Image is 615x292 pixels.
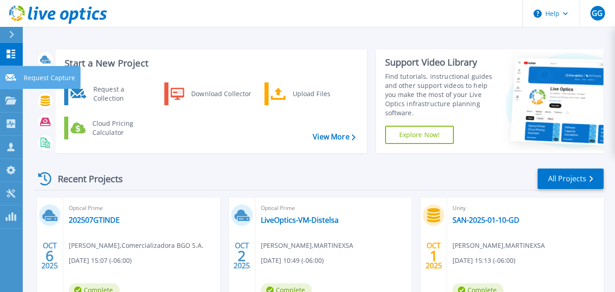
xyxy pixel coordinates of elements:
[261,241,353,251] span: [PERSON_NAME] , MARTINEXSA
[187,85,255,103] div: Download Collector
[452,241,545,251] span: [PERSON_NAME] , MARTINEXSA
[452,215,519,225] a: SAN-2025-01-10-GD
[41,239,58,272] div: OCT 2025
[592,10,603,17] span: GG
[425,239,442,272] div: OCT 2025
[35,168,135,190] div: Recent Projects
[65,58,355,68] h3: Start a New Project
[264,82,358,105] a: Upload Files
[261,215,339,225] a: LiveOptics-VM-Distelsa
[238,252,246,260] span: 2
[538,169,604,189] a: All Projects
[69,256,132,266] span: [DATE] 15:07 (-06:00)
[69,203,214,213] span: Optical Prime
[452,203,598,213] span: Unity
[452,256,515,266] span: [DATE] 15:13 (-06:00)
[288,85,356,103] div: Upload Files
[24,66,75,90] p: Request Capture
[69,215,120,225] a: 202507GTINDE
[233,239,250,272] div: OCT 2025
[313,133,355,141] a: View More
[430,252,438,260] span: 1
[385,126,454,144] a: Explore Now!
[69,241,203,251] span: [PERSON_NAME] , Comercializadora BGO S.A.
[261,256,324,266] span: [DATE] 10:49 (-06:00)
[385,56,498,68] div: Support Video Library
[88,119,155,137] div: Cloud Pricing Calculator
[64,117,158,139] a: Cloud Pricing Calculator
[64,82,158,105] a: Request a Collection
[89,85,155,103] div: Request a Collection
[385,72,498,118] div: Find tutorials, instructional guides and other support videos to help you make the most of your L...
[261,203,407,213] span: Optical Prime
[46,252,54,260] span: 6
[164,82,258,105] a: Download Collector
